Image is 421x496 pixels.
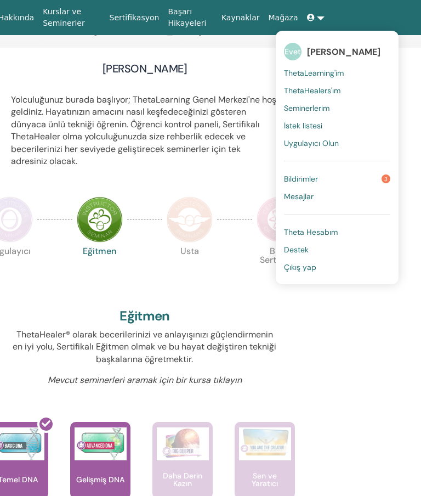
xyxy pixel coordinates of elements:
font: Sen ve Yaratıcı [252,471,278,488]
font: Bilim Sertifikası [260,245,300,266]
font: Daha Derin Kazın [163,471,202,488]
font: Yolculuğunuz burada başlıyor; ThetaLearning Genel Merkezi'ne hoş geldiniz. Hayatınızın amacını na... [11,94,276,167]
a: Theta Hesabım [284,223,390,241]
font: Gelişmiş DNA [76,475,124,484]
a: Sertifikasyon [105,8,164,28]
img: Bilim Sertifikası [257,196,303,243]
font: [PERSON_NAME] [307,46,380,58]
a: İstek listesi [284,117,390,134]
img: Usta [167,196,213,243]
font: ThetaLearning'im [284,68,344,78]
font: ThetaHealer® olarak becerilerinizi ve anlayışınızı güçlendirmenin en iyi yolu, Sertifikalı Eğitme... [13,329,276,365]
a: Evet[PERSON_NAME] [284,39,390,64]
a: Bildirimler3 [284,170,390,188]
font: ThetaHealers'ım [284,86,340,95]
a: Başarı Hikayeleri [163,2,217,33]
font: Sertifikasyon [110,13,160,22]
font: Seminerlerim [284,103,329,113]
a: Çıkış yap [284,258,390,276]
font: Başarı Hikayeleri [168,7,206,27]
img: Gelişmiş DNA [75,427,127,460]
font: Bildirimler [284,174,318,184]
font: Kurslar ve Seminerler [43,7,85,27]
font: Kaynaklar [221,13,260,22]
img: Sen ve Yaratıcı [239,427,291,458]
font: Mağaza [268,13,298,22]
font: Eğitmen [120,307,170,324]
a: Kurslar ve Seminerler [38,2,105,33]
font: Uygulayıcı Olun [284,138,339,148]
a: Mesajlar [284,188,390,205]
img: Daha Derin Kazın [157,427,209,460]
font: Theta Hesabım [284,227,338,237]
a: ThetaHealers'ım [284,82,390,99]
a: Seminerlerim [284,99,390,117]
font: Mevcut seminerleri aramak için bir kursa tıklayın [48,374,242,386]
font: Eğitmen [83,245,116,257]
a: Uygulayıcı Olun [284,134,390,152]
a: Kaynaklar [217,8,264,28]
font: Çıkış yap [284,262,316,272]
font: Evet [285,47,301,57]
font: [PERSON_NAME] [103,61,187,76]
font: Destek [284,245,309,255]
font: Mesajlar [284,191,314,201]
img: Eğitmen [77,196,123,243]
font: 3 [384,176,388,183]
font: Usta [180,245,199,257]
a: ThetaLearning'im [284,64,390,82]
font: İstek listesi [284,121,322,131]
a: Destek [284,241,390,258]
a: Mağaza [264,8,302,28]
